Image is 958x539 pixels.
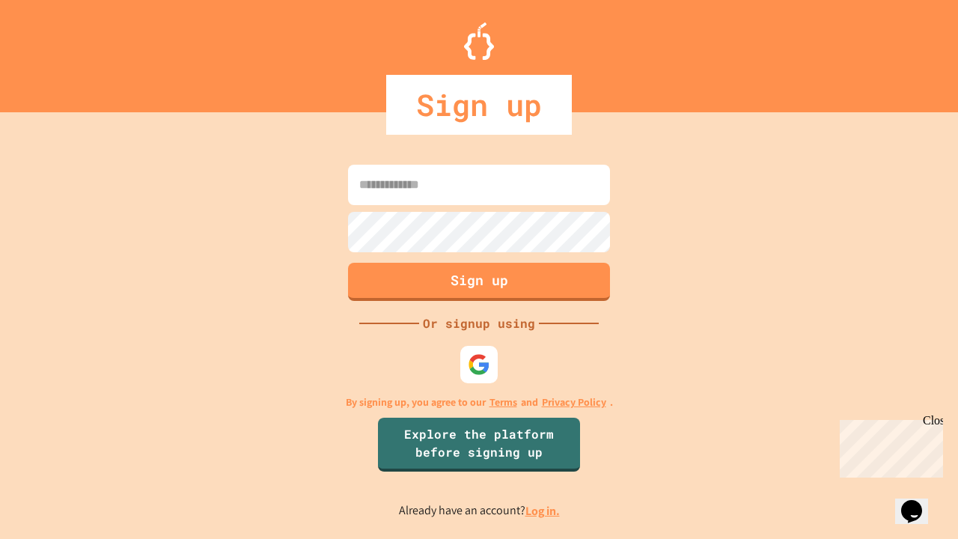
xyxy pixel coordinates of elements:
[895,479,943,524] iframe: chat widget
[464,22,494,60] img: Logo.svg
[6,6,103,95] div: Chat with us now!Close
[468,353,490,376] img: google-icon.svg
[378,418,580,472] a: Explore the platform before signing up
[419,314,539,332] div: Or signup using
[346,395,613,410] p: By signing up, you agree to our and .
[399,502,560,520] p: Already have an account?
[525,503,560,519] a: Log in.
[489,395,517,410] a: Terms
[386,75,572,135] div: Sign up
[542,395,606,410] a: Privacy Policy
[834,414,943,478] iframe: chat widget
[348,263,610,301] button: Sign up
